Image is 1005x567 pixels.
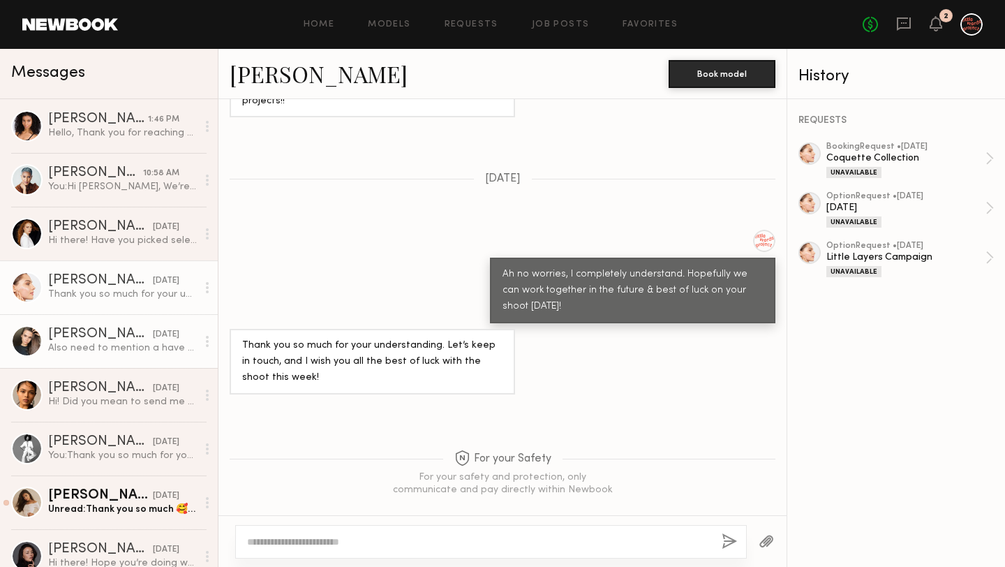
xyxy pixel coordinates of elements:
[153,221,179,234] div: [DATE]
[153,274,179,288] div: [DATE]
[826,242,994,277] a: optionRequest •[DATE]Little Layers CampaignUnavailable
[532,20,590,29] a: Job Posts
[826,242,985,251] div: option Request • [DATE]
[48,381,153,395] div: [PERSON_NAME]
[368,20,410,29] a: Models
[48,395,197,408] div: Hi! Did you mean to send me a request ?
[826,192,985,201] div: option Request • [DATE]
[11,65,85,81] span: Messages
[48,449,197,462] div: You: Thank you so much for your time!
[391,471,614,496] div: For your safety and protection, only communicate and pay directly within Newbook
[826,142,994,178] a: bookingRequest •[DATE]Coquette CollectionUnavailable
[826,251,985,264] div: Little Layers Campaign
[48,234,197,247] div: Hi there! Have you picked selects for this project? I’m still held as an option and available [DATE]
[48,489,153,503] div: [PERSON_NAME]
[48,327,153,341] div: [PERSON_NAME]
[445,20,498,29] a: Requests
[454,450,551,468] span: For your Safety
[48,503,197,516] div: Unread: Thank you so much 🥰🥰
[669,67,775,79] a: Book model
[826,192,994,228] a: optionRequest •[DATE][DATE]Unavailable
[623,20,678,29] a: Favorites
[242,338,502,386] div: Thank you so much for your understanding. Let’s keep in touch, and I wish you all the best of luc...
[304,20,335,29] a: Home
[153,436,179,449] div: [DATE]
[826,152,985,165] div: Coquette Collection
[48,543,153,557] div: [PERSON_NAME]
[669,60,775,88] button: Book model
[143,167,179,180] div: 10:58 AM
[48,180,197,193] div: You: Hi [PERSON_NAME], We’re Little Words Project, a jewelry brand all about spreading kindness a...
[798,68,994,84] div: History
[153,489,179,503] div: [DATE]
[944,13,948,20] div: 2
[48,341,197,355] div: Also need to mention a have couple new tattoos on my arms, but they are small
[153,328,179,341] div: [DATE]
[153,543,179,557] div: [DATE]
[48,112,148,126] div: [PERSON_NAME]
[230,59,408,89] a: [PERSON_NAME]
[826,216,881,228] div: Unavailable
[48,126,197,140] div: Hello, Thank you for reaching out. Yes I’m available 9/16.
[48,435,153,449] div: [PERSON_NAME]
[48,274,153,288] div: [PERSON_NAME]
[48,220,153,234] div: [PERSON_NAME]
[502,267,763,315] div: Ah no worries, I completely understand. Hopefully we can work together in the future & best of lu...
[826,142,985,152] div: booking Request • [DATE]
[485,173,521,185] span: [DATE]
[153,382,179,395] div: [DATE]
[798,116,994,126] div: REQUESTS
[148,113,179,126] div: 1:46 PM
[826,266,881,277] div: Unavailable
[48,288,197,301] div: Thank you so much for your understanding. Let’s keep in touch, and I wish you all the best of luc...
[826,201,985,214] div: [DATE]
[48,166,143,180] div: [PERSON_NAME]
[826,167,881,178] div: Unavailable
